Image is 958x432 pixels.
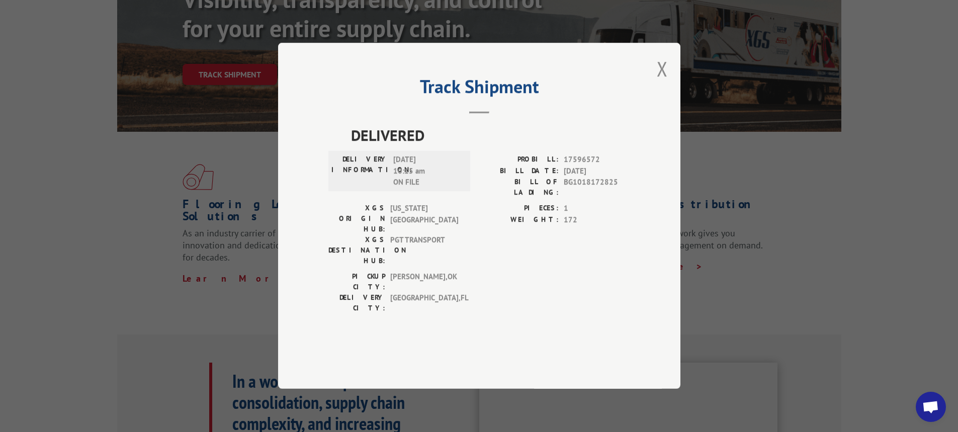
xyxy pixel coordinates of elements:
[328,272,385,293] label: PICKUP CITY:
[479,165,559,177] label: BILL DATE:
[331,154,388,189] label: DELIVERY INFORMATION:
[390,235,458,267] span: PGT TRANSPORT
[564,214,630,226] span: 172
[328,79,630,99] h2: Track Shipment
[564,154,630,166] span: 17596572
[657,55,668,82] button: Close modal
[564,203,630,215] span: 1
[916,392,946,422] div: Open chat
[351,124,630,147] span: DELIVERED
[479,154,559,166] label: PROBILL:
[479,177,559,198] label: BILL OF LADING:
[564,165,630,177] span: [DATE]
[564,177,630,198] span: BG1018172825
[328,203,385,235] label: XGS ORIGIN HUB:
[479,203,559,215] label: PIECES:
[390,203,458,235] span: [US_STATE][GEOGRAPHIC_DATA]
[390,293,458,314] span: [GEOGRAPHIC_DATA] , FL
[328,235,385,267] label: XGS DESTINATION HUB:
[393,154,461,189] span: [DATE] 10:15 am ON FILE
[328,293,385,314] label: DELIVERY CITY:
[479,214,559,226] label: WEIGHT:
[390,272,458,293] span: [PERSON_NAME] , OK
